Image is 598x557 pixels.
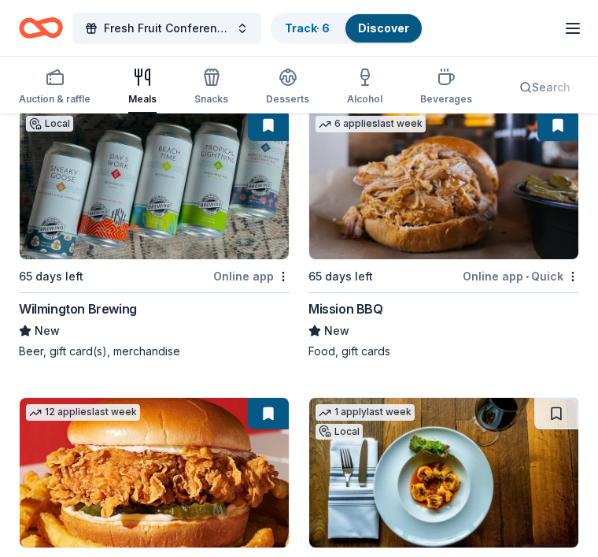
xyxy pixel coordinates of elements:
button: Fresh Fruit Conference [72,13,261,44]
a: Track· 6 [285,21,330,35]
img: Image for Urban Food Group [309,399,578,548]
img: Image for Mission BBQ [309,110,578,260]
div: Beverages [420,93,472,106]
div: 65 days left [308,268,373,287]
div: 1 apply last week [316,405,415,421]
div: Snacks [194,93,228,106]
a: Discover [358,21,409,35]
div: Wilmington Brewing [19,300,137,319]
button: Beverages [420,61,472,113]
span: Fresh Fruit Conference [104,19,230,38]
span: New [35,322,60,341]
div: Food, gift cards [308,344,579,360]
span: Search [532,78,570,97]
div: Local [26,117,73,132]
div: Meals [128,93,157,106]
a: Image for Mission BBQ6 applieslast week65 days leftOnline app•QuickMission BBQNewFood, gift cards [308,110,579,360]
span: • [526,271,529,284]
div: Desserts [266,93,309,106]
div: 6 applies last week [316,117,426,133]
div: Local [316,425,363,440]
div: 65 days left [19,268,83,287]
div: Alcohol [347,93,382,106]
div: Auction & raffle [19,93,90,106]
button: Auction & raffle [19,61,90,113]
button: Alcohol [347,61,382,113]
img: Image for KBP Foods [20,399,289,548]
div: Beer, gift card(s), merchandise [19,344,290,360]
button: Track· 6Discover [271,13,423,44]
div: Online app [213,267,290,287]
a: Image for Wilmington BrewingLocal65 days leftOnline appWilmington BrewingNewBeer, gift card(s), m... [19,110,290,360]
span: New [324,322,349,341]
div: 12 applies last week [26,405,140,421]
button: Search [510,72,583,103]
img: Image for Wilmington Brewing [20,110,289,260]
button: Snacks [194,61,228,113]
div: Online app Quick [463,267,579,287]
div: Mission BBQ [308,300,383,319]
button: Meals [128,61,157,113]
a: Home [19,9,63,46]
button: Desserts [266,61,309,113]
